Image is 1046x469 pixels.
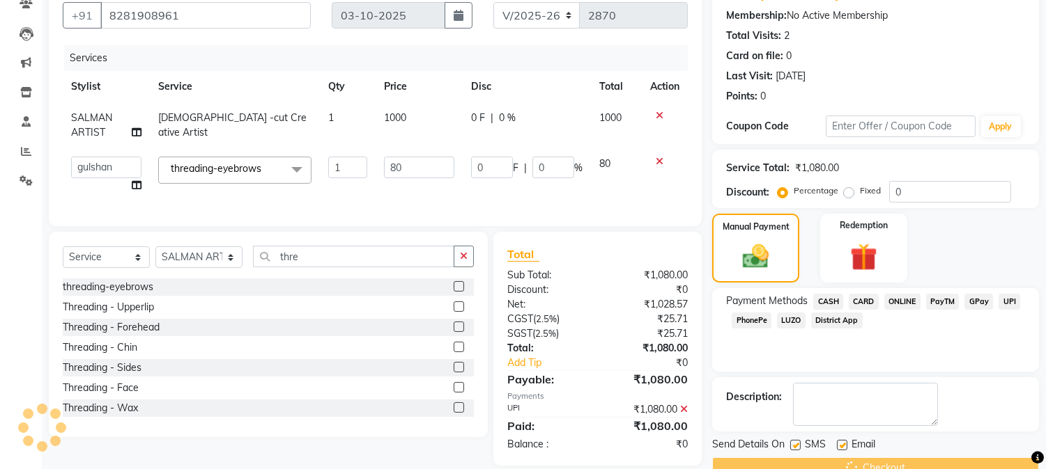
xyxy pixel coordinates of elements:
div: Threading - Sides [63,360,141,375]
div: Service Total: [726,161,790,175]
span: District App [811,312,863,328]
div: ₹1,080.00 [598,268,699,283]
div: ( ) [497,326,598,341]
div: Balance : [497,437,598,452]
span: 0 % [499,111,516,125]
span: F [513,161,518,175]
div: Payable: [497,371,598,388]
img: _cash.svg [734,241,776,271]
span: CARD [849,294,879,310]
button: Apply [981,116,1021,137]
button: +91 [63,2,102,29]
span: PayTM [926,294,960,310]
span: threading-eyebrows [171,162,261,175]
div: ₹0 [598,437,699,452]
th: Action [642,71,688,102]
th: Stylist [63,71,150,102]
div: No Active Membership [726,8,1025,23]
input: Enter Offer / Coupon Code [826,116,975,137]
div: Paid: [497,418,598,434]
div: Threading - Upperlip [63,300,154,315]
th: Total [591,71,642,102]
span: PhonePe [732,312,771,328]
th: Service [150,71,320,102]
input: Search by Name/Mobile/Email/Code [100,2,311,29]
span: ONLINE [884,294,921,310]
div: ₹1,028.57 [598,297,699,312]
div: threading-eyebrows [63,280,153,294]
div: Description: [726,390,782,404]
label: Percentage [794,184,838,197]
span: GPay [964,294,993,310]
div: 2 [784,29,790,43]
div: Last Visit: [726,69,773,84]
a: Add Tip [497,356,615,370]
div: ₹1,080.00 [598,418,699,434]
div: [DATE] [776,69,806,84]
div: Points: [726,89,757,104]
th: Price [376,71,463,102]
th: Qty [320,71,376,102]
div: Net: [497,297,598,312]
div: UPI [497,402,598,417]
a: x [261,162,268,175]
div: ₹1,080.00 [598,402,699,417]
span: 2.5% [536,313,557,324]
span: 0 F [471,111,485,125]
span: | [524,161,527,175]
div: Services [64,45,698,71]
span: Payment Methods [726,294,808,308]
span: 1000 [599,111,622,124]
div: Total: [497,341,598,356]
div: Payments [507,390,688,402]
div: ₹25.71 [598,312,699,326]
span: LUZO [777,312,806,328]
label: Fixed [860,184,881,197]
div: Discount: [497,283,598,297]
span: 1000 [384,111,406,124]
img: _gift.svg [842,240,886,274]
span: Send Details On [712,437,785,454]
div: 0 [786,49,792,63]
div: Card on file: [726,49,783,63]
div: Total Visits: [726,29,781,43]
span: UPI [999,294,1020,310]
span: 1 [328,111,334,124]
div: Discount: [726,185,769,200]
span: SGST [507,327,532,340]
div: 0 [760,89,766,104]
div: Threading - Forehead [63,320,160,335]
div: ₹0 [598,283,699,297]
div: ₹25.71 [598,326,699,341]
span: SALMAN ARTIST [71,111,112,138]
div: ( ) [497,312,598,326]
div: Coupon Code [726,119,826,134]
div: Threading - Wax [63,401,138,415]
span: Total [507,247,539,262]
div: ₹1,080.00 [598,371,699,388]
label: Manual Payment [723,221,790,233]
div: Threading - Face [63,381,139,395]
span: | [491,111,493,125]
span: 2.5% [535,328,556,339]
span: CASH [813,294,843,310]
input: Search or Scan [253,246,454,267]
div: ₹1,080.00 [598,341,699,356]
div: Membership: [726,8,787,23]
span: [DEMOGRAPHIC_DATA] -cut Creative Artist [158,111,307,138]
div: ₹1,080.00 [795,161,839,175]
label: Redemption [840,219,888,232]
span: % [574,161,583,175]
div: Threading - Chin [63,340,137,355]
th: Disc [463,71,591,102]
div: ₹0 [615,356,699,370]
span: CGST [507,312,533,325]
span: 80 [599,157,610,170]
span: Email [852,437,875,454]
span: SMS [805,437,826,454]
div: Sub Total: [497,268,598,283]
